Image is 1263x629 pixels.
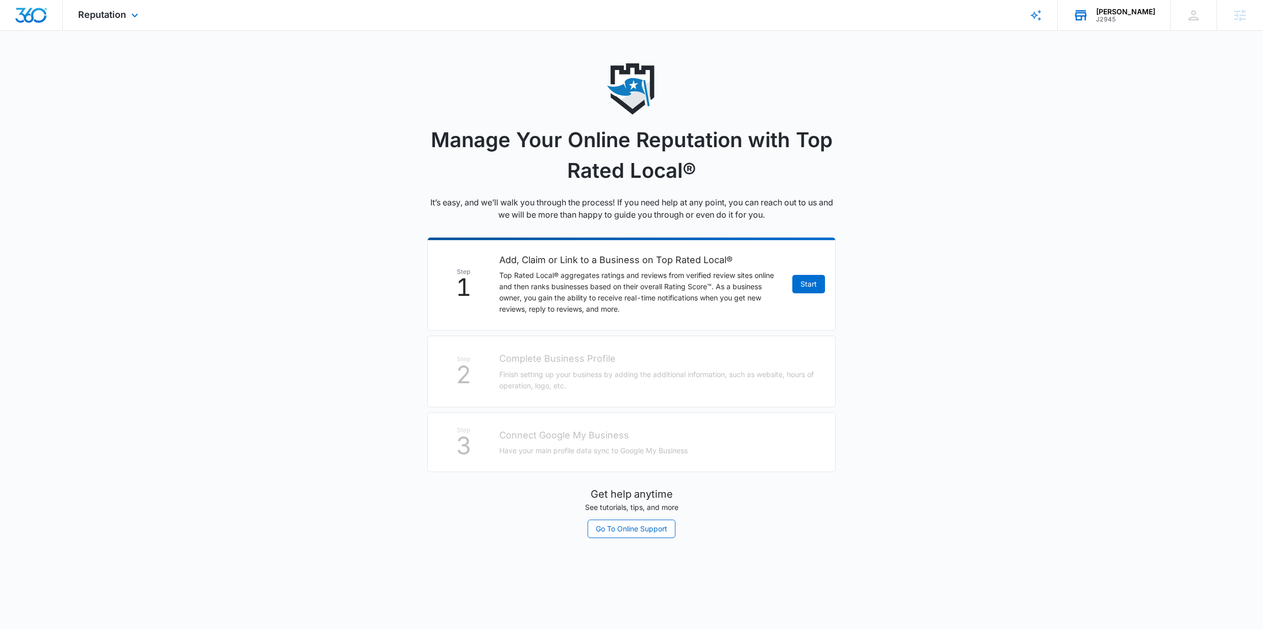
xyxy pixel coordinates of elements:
span: Reputation [78,9,126,20]
div: 1 [438,269,489,299]
p: Top Rated Local® aggregates ratings and reviews from verified review sites online and then ranks ... [499,270,782,315]
img: reputation icon [606,63,657,114]
a: Go To Online Support [588,520,675,538]
a: Start [792,275,825,293]
div: account id [1096,16,1155,23]
h2: Add, Claim or Link to a Business on Top Rated Local® [499,253,782,267]
span: Step [438,269,489,275]
h1: Manage Your Online Reputation with Top Rated Local® [427,125,836,186]
p: It’s easy, and we’ll walk you through the process! If you need help at any point, you can reach o... [427,196,836,221]
h5: Get help anytime [517,486,746,502]
p: See tutorials, tips, and more [517,502,746,512]
div: account name [1096,8,1155,16]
